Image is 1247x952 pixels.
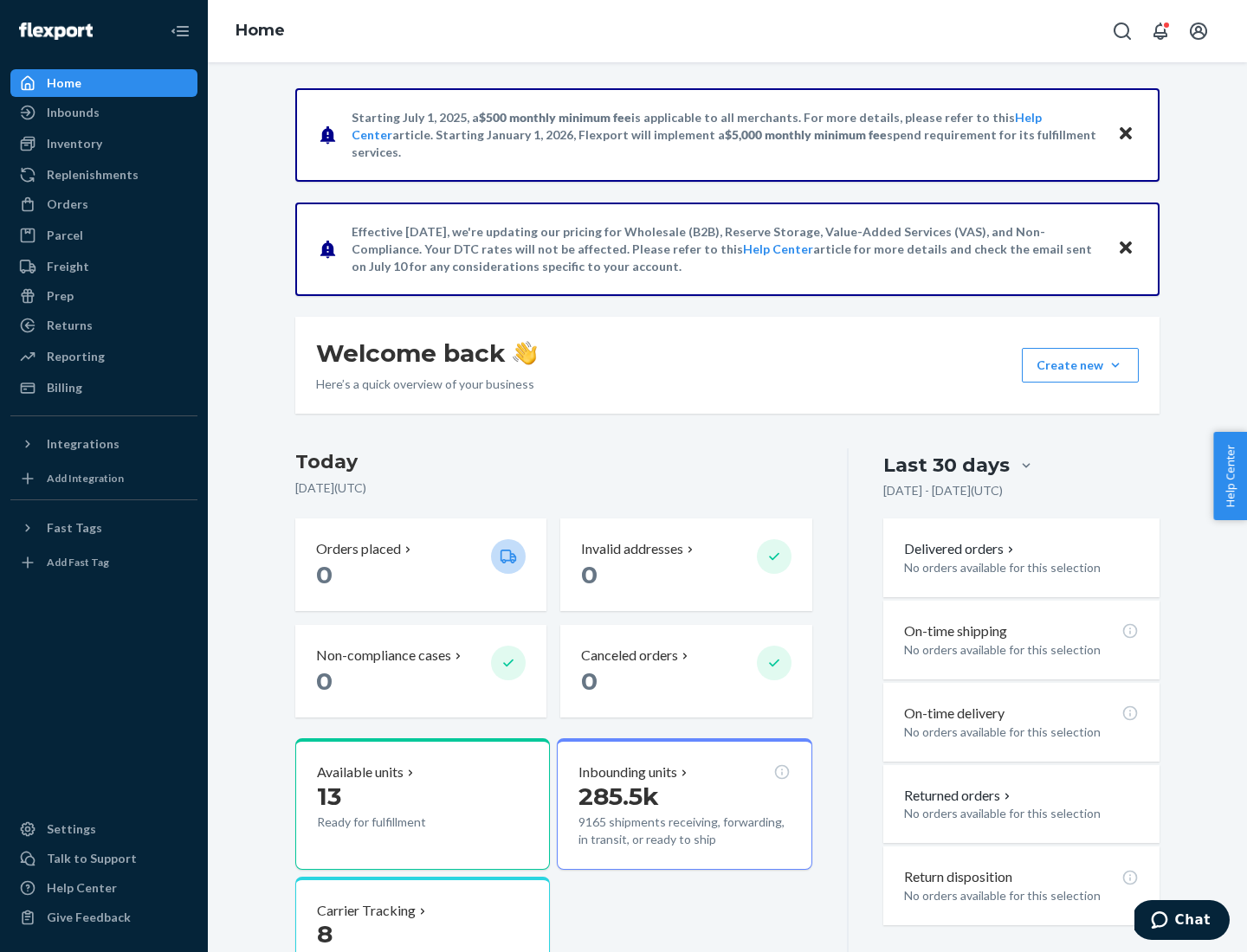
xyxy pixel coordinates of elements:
span: 0 [316,560,333,589]
h1: Welcome back [316,338,537,369]
p: Orders placed [316,539,401,559]
p: No orders available for this selection [904,724,1139,741]
div: Orders [47,196,88,213]
p: Effective [DATE], we're updating our pricing for Wholesale (B2B), Reserve Storage, Value-Added Se... [352,223,1101,275]
span: 0 [581,560,598,589]
p: No orders available for this selection [904,641,1139,659]
p: Carrier Tracking [317,901,416,921]
p: Ready for fulfillment [317,814,477,831]
a: Inventory [10,130,197,158]
a: Help Center [10,874,197,902]
span: 285.5k [578,782,659,811]
p: 9165 shipments receiving, forwarding, in transit, or ready to ship [578,814,790,848]
p: No orders available for this selection [904,805,1139,822]
div: Help Center [47,879,117,897]
p: On-time delivery [904,704,1005,724]
iframe: Opens a widget where you can chat to one of our agents [1134,900,1230,943]
p: [DATE] - [DATE] ( UTC ) [883,482,1003,499]
button: Close Navigation [163,14,197,48]
p: No orders available for this selection [904,887,1139,904]
a: Billing [10,374,197,402]
div: Give Feedback [47,909,131,926]
div: Prep [47,287,74,305]
button: Orders placed 0 [295,518,546,611]
button: Available units13Ready for fulfillment [295,738,550,870]
a: Home [236,21,285,40]
a: Returns [10,312,197,339]
button: Open Search Box [1105,14,1140,48]
p: On-time shipping [904,621,1007,641]
button: Invalid addresses 0 [560,518,811,611]
div: Parcel [47,227,83,244]
span: 13 [317,782,341,811]
div: Add Integration [47,471,124,486]
a: Parcel [10,222,197,249]
p: Inbounding units [578,762,677,782]
ol: breadcrumbs [222,6,299,56]
div: Talk to Support [47,850,137,867]
h3: Today [295,448,812,476]
p: Invalid addresses [581,539,683,559]
div: Add Fast Tag [47,555,109,569]
a: Help Center [743,241,813,256]
button: Open notifications [1143,14,1178,48]
div: Inbounds [47,104,100,121]
button: Open account menu [1181,14,1216,48]
p: Non-compliance cases [316,646,451,666]
p: Here’s a quick overview of your business [316,376,537,393]
button: Non-compliance cases 0 [295,625,546,717]
span: $500 monthly minimum fee [479,110,631,125]
a: Inbounds [10,99,197,126]
p: Starting July 1, 2025, a is applicable to all merchants. For more details, please refer to this a... [352,109,1101,161]
span: 0 [581,666,598,696]
button: Create new [1022,348,1139,383]
img: Flexport logo [19,23,93,40]
div: Integrations [47,435,120,453]
p: Available units [317,762,404,782]
a: Replenishments [10,161,197,189]
button: Help Center [1213,432,1247,520]
div: Fast Tags [47,519,102,537]
a: Add Fast Tag [10,549,197,576]
span: 0 [316,666,333,696]
p: [DATE] ( UTC ) [295,479,812,497]
a: Add Integration [10,465,197,492]
button: Close [1115,122,1137,147]
button: Close [1115,236,1137,261]
div: Last 30 days [883,452,1010,479]
button: Canceled orders 0 [560,625,811,717]
button: Give Feedback [10,904,197,931]
div: Replenishments [47,166,139,183]
div: Billing [47,379,82,396]
img: hand-wave emoji [513,341,537,365]
a: Settings [10,815,197,843]
p: Canceled orders [581,646,678,666]
p: No orders available for this selection [904,559,1139,576]
a: Freight [10,253,197,280]
button: Returned orders [904,786,1014,806]
button: Inbounding units285.5k9165 shipments receiving, forwarding, in transit, or ready to ship [557,738,811,870]
a: Home [10,69,197,97]
a: Prep [10,282,197,310]
button: Fast Tags [10,514,197,542]
p: Return disposition [904,867,1012,887]
button: Delivered orders [904,539,1018,559]
button: Talk to Support [10,845,197,872]
div: Freight [47,258,89,275]
a: Reporting [10,343,197,370]
div: Home [47,74,81,92]
a: Orders [10,190,197,218]
span: $5,000 monthly minimum fee [725,127,887,142]
div: Returns [47,317,93,334]
div: Reporting [47,348,105,365]
button: Integrations [10,430,197,458]
div: Settings [47,820,96,838]
div: Inventory [47,135,102,152]
span: 8 [317,919,333,949]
